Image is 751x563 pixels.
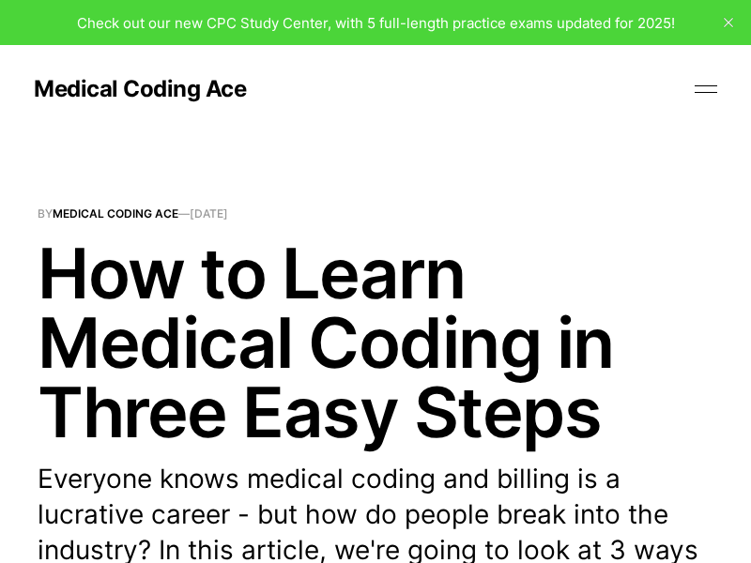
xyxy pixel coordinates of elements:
span: Check out our new CPC Study Center, with 5 full-length practice exams updated for 2025! [77,14,675,32]
a: Medical Coding Ace [34,78,246,100]
span: By — [38,208,713,220]
iframe: portal-trigger [442,471,751,563]
time: [DATE] [190,206,228,221]
button: close [713,8,743,38]
h1: How to Learn Medical Coding in Three Easy Steps [38,238,713,447]
a: Medical Coding Ace [53,206,178,221]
